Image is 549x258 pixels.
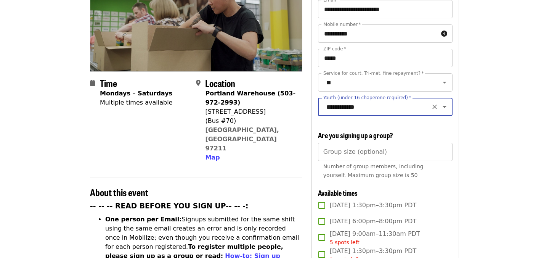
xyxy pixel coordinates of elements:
[330,229,420,247] span: [DATE] 9:00am–11:30am PDT
[441,30,447,37] i: circle-info icon
[205,116,296,126] div: (Bus #70)
[318,24,438,43] input: Mobile number
[330,217,416,226] span: [DATE] 6:00pm–8:00pm PDT
[100,90,172,97] strong: Mondays – Saturdays
[205,76,235,90] span: Location
[205,126,279,152] a: [GEOGRAPHIC_DATA], [GEOGRAPHIC_DATA] 97211
[330,201,416,210] span: [DATE] 1:30pm–3:30pm PDT
[196,79,201,87] i: map-marker-alt icon
[105,216,182,223] strong: One person per Email:
[439,102,450,112] button: Open
[90,79,95,87] i: calendar icon
[323,47,346,51] label: ZIP code
[90,185,148,199] span: About this event
[90,202,249,210] strong: -- -- -- READ BEFORE YOU SIGN UP-- -- -:
[100,76,117,90] span: Time
[205,153,220,162] button: Map
[205,90,295,106] strong: Portland Warehouse (503-972-2993)
[100,98,172,107] div: Multiple times available
[205,154,220,161] span: Map
[318,49,453,67] input: ZIP code
[323,95,411,100] label: Youth (under 16 chaperone required)
[439,77,450,88] button: Open
[205,107,296,116] div: [STREET_ADDRESS]
[323,71,424,76] label: Service for court, Tri-met, fine repayment?
[318,143,453,161] input: [object Object]
[323,22,361,27] label: Mobile number
[330,239,360,245] span: 5 spots left
[429,102,440,112] button: Clear
[323,163,424,178] span: Number of group members, including yourself. Maximum group size is 50
[318,188,358,198] span: Available times
[318,130,393,140] span: Are you signing up a group?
